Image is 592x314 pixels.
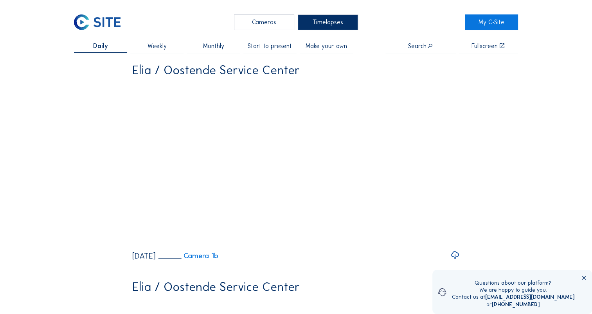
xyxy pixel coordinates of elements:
[452,280,574,287] div: Questions about our platform?
[132,252,156,260] div: [DATE]
[248,43,292,49] span: Start to present
[148,43,167,49] span: Weekly
[132,281,300,293] div: Elia / Oostende Service Center
[438,280,446,305] img: operator
[465,14,518,30] a: My C-Site
[492,301,540,308] a: [PHONE_NUMBER]
[485,294,574,300] a: [EMAIL_ADDRESS][DOMAIN_NAME]
[132,82,460,245] video: Your browser does not support the video tag.
[298,14,358,30] div: Timelapses
[452,287,574,294] div: We are happy to guide you.
[158,252,218,260] a: Camera 1b
[306,43,347,49] span: Make your own
[93,43,108,49] span: Daily
[452,301,574,308] div: or
[234,14,294,30] div: Cameras
[203,43,224,49] span: Monthly
[452,294,574,301] div: Contact us at
[132,64,300,76] div: Elia / Oostende Service Center
[471,43,498,49] div: Fullscreen
[74,14,121,30] img: C-SITE Logo
[74,14,127,30] a: C-SITE Logo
